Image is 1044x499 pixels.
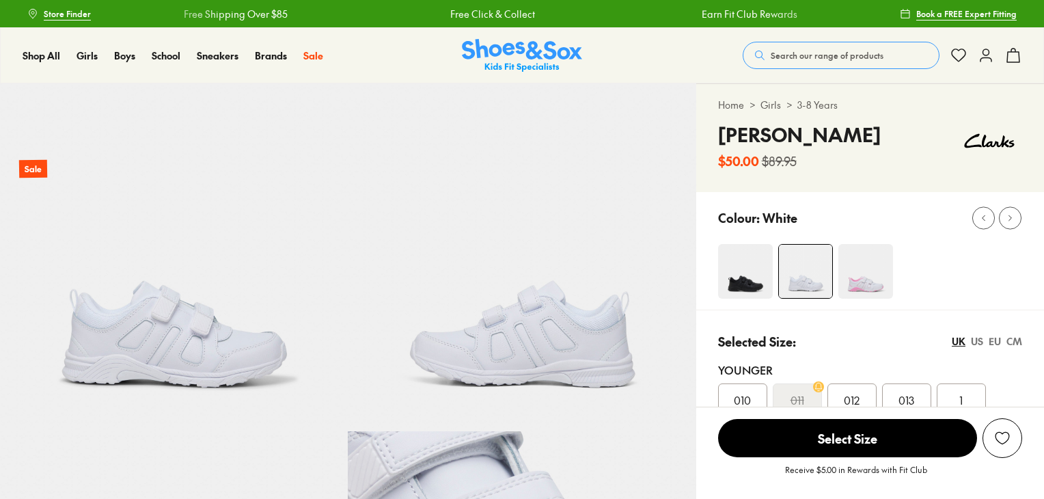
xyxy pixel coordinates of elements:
[791,392,804,408] s: 011
[255,49,287,62] span: Brands
[197,49,238,62] span: Sneakers
[844,392,860,408] span: 012
[797,98,838,112] a: 3-8 Years
[718,120,881,149] h4: [PERSON_NAME]
[718,208,760,227] p: Colour:
[959,392,963,408] span: 1
[23,49,60,63] a: Shop All
[77,49,98,62] span: Girls
[303,49,323,62] span: Sale
[838,244,893,299] img: 4-475013_1
[27,1,91,26] a: Store Finder
[900,1,1017,26] a: Book a FREE Expert Fitting
[743,42,939,69] button: Search our range of products
[898,392,914,408] span: 013
[734,392,751,408] span: 010
[983,418,1022,458] button: Add to Wishlist
[952,334,965,349] div: UK
[971,334,983,349] div: US
[989,334,1001,349] div: EU
[197,49,238,63] a: Sneakers
[696,7,792,21] a: Earn Fit Club Rewards
[760,98,781,112] a: Girls
[916,8,1017,20] span: Book a FREE Expert Fitting
[152,49,180,62] span: School
[718,98,744,112] a: Home
[114,49,135,63] a: Boys
[462,39,582,72] img: SNS_Logo_Responsive.svg
[771,49,883,62] span: Search our range of products
[77,49,98,63] a: Girls
[718,244,773,299] img: 4-475014_1
[114,49,135,62] span: Boys
[44,8,91,20] span: Store Finder
[718,332,796,351] p: Selected Size:
[178,7,282,21] a: Free Shipping Over $85
[152,49,180,63] a: School
[785,463,927,488] p: Receive $5.00 in Rewards with Fit Club
[348,83,696,431] img: 5-475015_1
[303,49,323,63] a: Sale
[762,152,797,170] s: $89.95
[445,7,530,21] a: Free Click & Collect
[763,208,797,227] p: White
[462,39,582,72] a: Shoes & Sox
[718,152,759,170] b: $50.00
[718,419,977,457] span: Select Size
[957,120,1022,161] img: Vendor logo
[1006,334,1022,349] div: CM
[19,160,47,178] p: Sale
[718,418,977,458] button: Select Size
[718,362,1022,378] div: Younger
[718,98,1022,112] div: > >
[255,49,287,63] a: Brands
[23,49,60,62] span: Shop All
[779,245,832,298] img: 4-475012_1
